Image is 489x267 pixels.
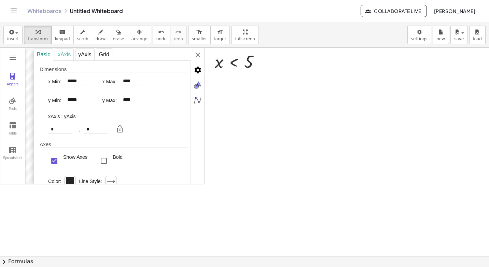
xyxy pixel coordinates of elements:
img: svg+xml;base64,PHN2ZyB4bWxucz0iaHR0cDovL3d3dy53My5vcmcvMjAwMC9zdmciIHdpZHRoPSIyNCIgaGVpZ2h0PSIyNC... [191,63,205,77]
div: xAxis [55,48,74,61]
span: undo [156,37,167,41]
div: Dimensions [40,66,188,72]
span: Collaborate Live [366,8,421,14]
button: arrange [128,26,151,44]
button: Undo [31,52,44,64]
button: fullscreen [231,26,259,44]
div: Tools [2,107,24,116]
span: [PERSON_NAME] [434,8,475,14]
span: transform [28,37,48,41]
span: arrange [131,37,148,41]
i: redo [175,28,182,36]
span: fullscreen [235,37,255,41]
img: svg+xml;base64,PHN2ZyB4bWxucz0iaHR0cDovL3d3dy53My5vcmcvMjAwMC9zdmciIHhtbG5zOnhsaW5rPSJodHRwOi8vd3... [191,93,205,107]
span: save [454,37,464,41]
div: Bold [113,154,123,168]
button: erase [109,26,128,44]
span: insert [7,37,19,41]
span: redo [174,37,183,41]
div: Spreadsheet [2,156,24,166]
li: Advanced [191,63,205,78]
button: format_sizelarger [210,26,230,44]
div: Basic [34,48,53,61]
button: undoundo [153,26,170,44]
img: Main Menu [9,54,17,62]
button: insert [3,26,23,44]
i: format_size [217,28,223,36]
button: Toggle navigation [8,5,19,16]
label: x Min: [48,79,61,84]
button: keyboardkeypad [51,26,74,44]
button: new [433,26,449,44]
button: scrub [73,26,92,44]
div: Bold [98,151,123,170]
div: Algebra [2,82,24,92]
button: [PERSON_NAME] [428,5,481,17]
span: settings [411,37,428,41]
div: Axes [40,141,188,147]
i: keyboard [59,28,66,36]
div: Show Axes [48,151,87,170]
button: transform [24,26,52,44]
div: Grid [96,48,112,61]
img: svg+xml;base64,PHN2ZyB4bWxucz0iaHR0cDovL3d3dy53My5vcmcvMjAwMC9zdmciIHZpZXdCb3g9IjAgMCA1MTIgNTEyIi... [191,78,205,92]
img: svg+xml;base64,PHN2ZyB4bWxucz0iaHR0cDovL3d3dy53My5vcmcvMjAwMC9zdmciIHdpZHRoPSIyNCIgaGVpZ2h0PSIyNC... [191,48,205,62]
div: Color: [48,179,61,184]
canvas: Graphics View 1 [25,48,205,184]
div: : [79,127,80,132]
div: Show Axes [63,154,87,168]
span: load [473,37,482,41]
button: load [469,26,486,44]
i: undo [158,28,165,36]
button: settings [407,26,431,44]
span: new [436,37,445,41]
div: Line Style: [79,179,102,184]
span: keypad [55,37,70,41]
button: draw [92,26,110,44]
span: draw [96,37,106,41]
div: xAxis : yAxis [48,114,76,119]
label: x Max: [102,79,116,84]
label: y Max: [102,98,116,103]
span: erase [113,37,124,41]
button: format_sizesmaller [188,26,211,44]
div: Table [2,131,24,141]
div: yAxis [75,48,94,61]
span: smaller [192,37,207,41]
button: redoredo [170,26,187,44]
i: format_size [196,28,202,36]
li: Graphics [191,78,205,93]
li: Algebra [191,93,205,108]
button: save [450,26,468,44]
label: y Min: [48,98,61,103]
span: larger [214,37,226,41]
a: Whiteboards [27,8,61,14]
button: Collaborate Live [361,5,427,17]
span: scrub [77,37,88,41]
